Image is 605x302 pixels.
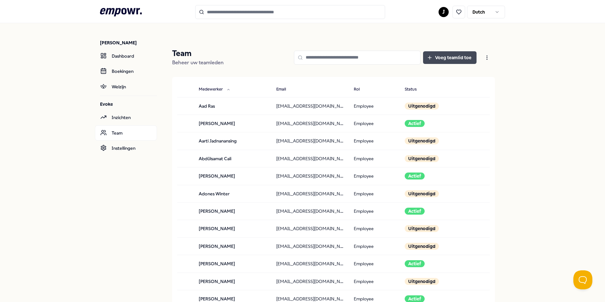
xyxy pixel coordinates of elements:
td: [PERSON_NAME] [194,220,271,237]
button: J [439,7,449,17]
td: [PERSON_NAME] [194,115,271,132]
td: Employee [349,115,400,132]
td: Aarti Jadnanansing [194,132,271,150]
td: Adones Winter [194,185,271,202]
td: [EMAIL_ADDRESS][DOMAIN_NAME] [271,97,349,115]
td: [EMAIL_ADDRESS][DOMAIN_NAME] [271,202,349,220]
p: [PERSON_NAME] [100,40,157,46]
td: [PERSON_NAME] [194,237,271,255]
a: Instellingen [95,141,157,156]
div: Uitgenodigd [405,103,439,110]
td: [EMAIL_ADDRESS][DOMAIN_NAME] [271,255,349,273]
div: Uitgenodigd [405,190,439,197]
p: Team [172,48,224,59]
td: [EMAIL_ADDRESS][DOMAIN_NAME] [271,237,349,255]
div: Actief [405,260,425,267]
div: Uitgenodigd [405,137,439,144]
td: Abdülsamat Cali [194,150,271,167]
td: Employee [349,167,400,185]
button: Rol [349,83,372,96]
input: Search for products, categories or subcategories [195,5,385,19]
div: Actief [405,120,425,127]
td: [PERSON_NAME] [194,255,271,273]
button: Email [271,83,299,96]
iframe: Help Scout Beacon - Open [573,270,592,289]
a: Dashboard [95,48,157,64]
td: Employee [349,237,400,255]
td: [EMAIL_ADDRESS][DOMAIN_NAME] [271,132,349,150]
a: Welzijn [95,79,157,94]
button: Medewerker [194,83,235,96]
td: [EMAIL_ADDRESS][DOMAIN_NAME] [271,150,349,167]
td: Employee [349,185,400,202]
p: Evoke [100,101,157,107]
button: Voeg teamlid toe [423,51,477,64]
td: [PERSON_NAME] [194,202,271,220]
span: Beheer uw teamleden [172,60,224,66]
button: Status [400,83,429,96]
a: Team [95,125,157,141]
button: Open menu [479,51,495,64]
td: [EMAIL_ADDRESS][DOMAIN_NAME] [271,185,349,202]
td: [EMAIL_ADDRESS][DOMAIN_NAME] [271,167,349,185]
td: Employee [349,150,400,167]
td: [EMAIL_ADDRESS][DOMAIN_NAME] [271,115,349,132]
td: Employee [349,97,400,115]
td: Employee [349,220,400,237]
td: Employee [349,132,400,150]
div: Uitgenodigd [405,225,439,232]
div: Actief [405,208,425,215]
td: Employee [349,202,400,220]
div: Uitgenodigd [405,155,439,162]
td: [PERSON_NAME] [194,167,271,185]
div: Actief [405,173,425,179]
a: Inzichten [95,110,157,125]
td: Aad Ras [194,97,271,115]
td: Employee [349,255,400,273]
td: [EMAIL_ADDRESS][DOMAIN_NAME] [271,220,349,237]
a: Boekingen [95,64,157,79]
div: Uitgenodigd [405,243,439,250]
